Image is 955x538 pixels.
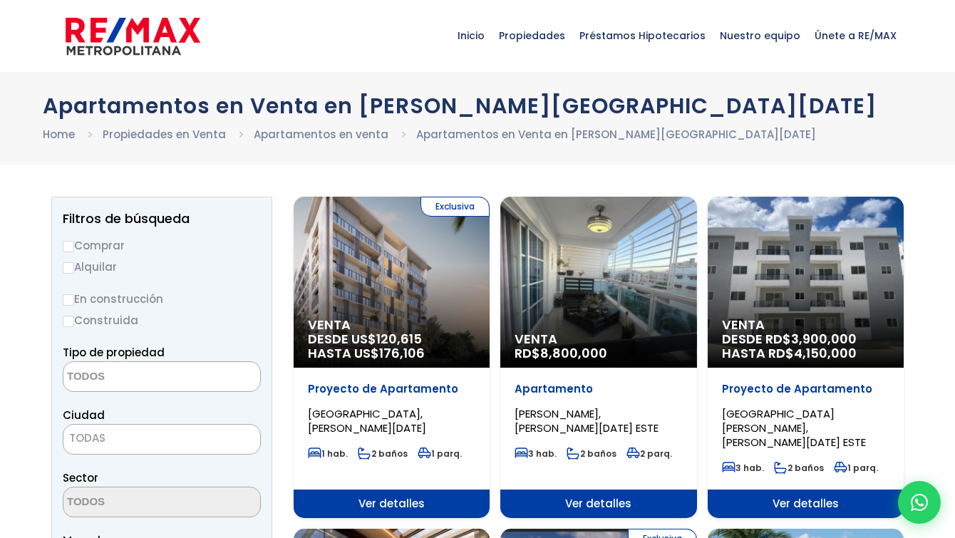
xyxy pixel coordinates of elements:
span: 2 baños [358,448,408,460]
span: TODAS [63,428,260,448]
span: 1 parq. [418,448,462,460]
span: 2 baños [774,462,824,474]
span: Tipo de propiedad [63,345,165,360]
span: Inicio [450,14,492,57]
input: Construida [63,316,74,327]
span: 3 hab. [515,448,557,460]
h2: Filtros de búsqueda [63,212,261,226]
span: TODAS [63,424,261,455]
span: [PERSON_NAME], [PERSON_NAME][DATE] ESTE [515,406,659,435]
a: Exclusiva Venta DESDE US$120,615 HASTA US$176,106 Proyecto de Apartamento [GEOGRAPHIC_DATA], [PER... [294,197,490,518]
img: remax-metropolitana-logo [66,15,200,58]
p: Proyecto de Apartamento [308,382,475,396]
span: Ver detalles [708,490,904,518]
span: Ver detalles [500,490,696,518]
span: 3 hab. [722,462,764,474]
textarea: Search [63,487,202,518]
span: 4,150,000 [794,344,857,362]
span: Propiedades [492,14,572,57]
label: Construida [63,311,261,329]
span: Sector [63,470,98,485]
a: Venta RD$8,800,000 Apartamento [PERSON_NAME], [PERSON_NAME][DATE] ESTE 3 hab. 2 baños 2 parq. Ver... [500,197,696,518]
input: Comprar [63,241,74,252]
p: Proyecto de Apartamento [722,382,889,396]
a: Propiedades en Venta [103,127,226,142]
span: Ciudad [63,408,105,423]
span: HASTA RD$ [722,346,889,361]
a: Apartamentos en venta [254,127,388,142]
label: Alquilar [63,258,261,276]
span: 120,615 [376,330,422,348]
span: [GEOGRAPHIC_DATA][PERSON_NAME], [PERSON_NAME][DATE] ESTE [722,406,866,450]
input: En construcción [63,294,74,306]
li: Apartamentos en Venta en [PERSON_NAME][GEOGRAPHIC_DATA][DATE] [416,125,816,143]
textarea: Search [63,362,202,393]
span: DESDE RD$ [722,332,889,361]
span: Préstamos Hipotecarios [572,14,713,57]
label: En construcción [63,290,261,308]
span: TODAS [69,430,105,445]
span: 8,800,000 [540,344,607,362]
span: Venta [722,318,889,332]
h1: Apartamentos en Venta en [PERSON_NAME][GEOGRAPHIC_DATA][DATE] [43,93,912,118]
span: 2 parq. [626,448,672,460]
span: Ver detalles [294,490,490,518]
span: 1 parq. [834,462,878,474]
span: Únete a RE/MAX [807,14,904,57]
span: HASTA US$ [308,346,475,361]
span: Exclusiva [420,197,490,217]
span: DESDE US$ [308,332,475,361]
span: [GEOGRAPHIC_DATA], [PERSON_NAME][DATE] [308,406,426,435]
label: Comprar [63,237,261,254]
span: Venta [515,332,682,346]
span: 1 hab. [308,448,348,460]
span: Venta [308,318,475,332]
span: 176,106 [379,344,425,362]
a: Home [43,127,75,142]
span: RD$ [515,344,607,362]
input: Alquilar [63,262,74,274]
p: Apartamento [515,382,682,396]
span: 3,900,000 [791,330,857,348]
span: 2 baños [567,448,616,460]
a: Venta DESDE RD$3,900,000 HASTA RD$4,150,000 Proyecto de Apartamento [GEOGRAPHIC_DATA][PERSON_NAME... [708,197,904,518]
span: Nuestro equipo [713,14,807,57]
